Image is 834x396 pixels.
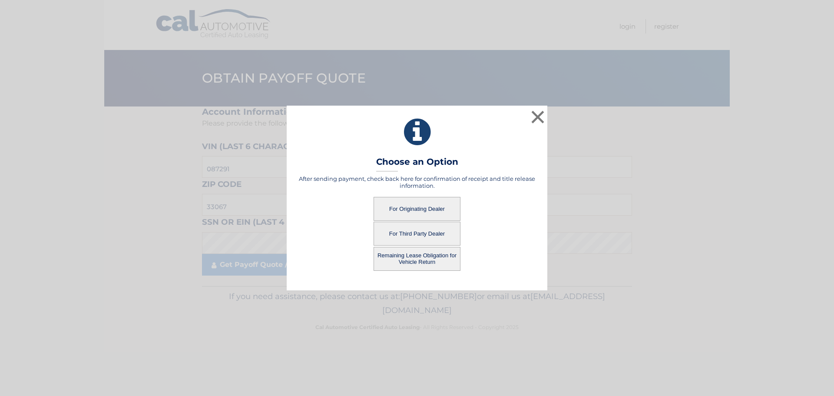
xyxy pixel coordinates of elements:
h5: After sending payment, check back here for confirmation of receipt and title release information. [298,175,536,189]
button: Remaining Lease Obligation for Vehicle Return [374,247,460,271]
h3: Choose an Option [376,156,458,172]
button: × [529,108,546,126]
button: For Originating Dealer [374,197,460,221]
button: For Third Party Dealer [374,222,460,246]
